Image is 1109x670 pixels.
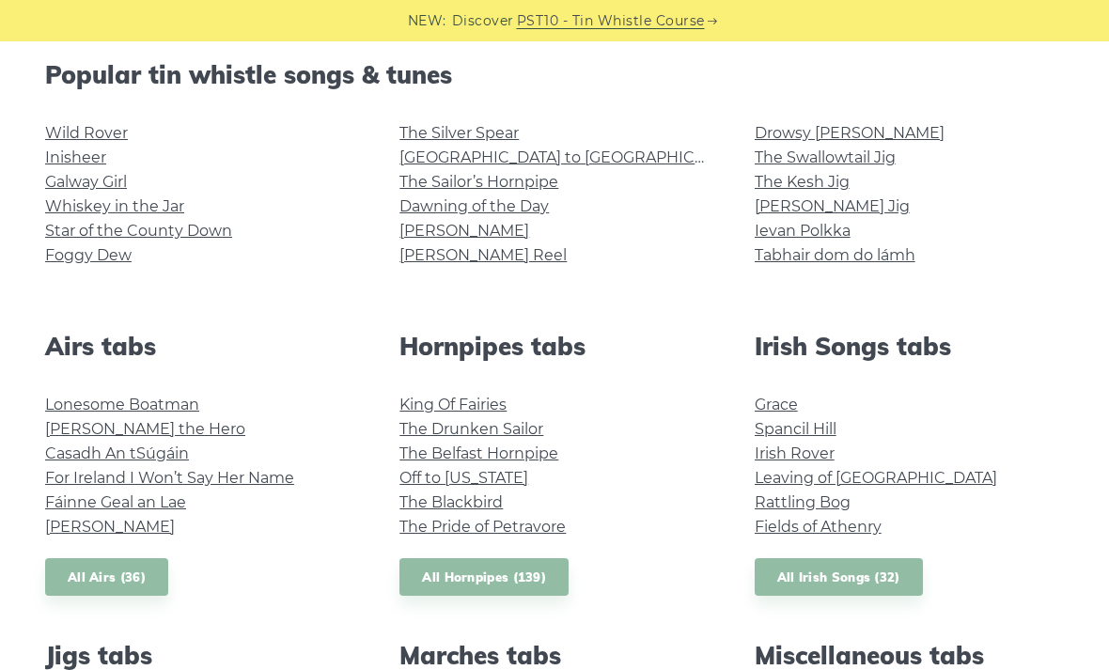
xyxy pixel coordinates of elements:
[399,444,558,462] a: The Belfast Hornpipe
[755,444,835,462] a: Irish Rover
[399,493,503,511] a: The Blackbird
[45,332,354,361] h2: Airs tabs
[399,518,566,536] a: The Pride of Petravore
[755,173,850,191] a: The Kesh Jig
[755,469,997,487] a: Leaving of [GEOGRAPHIC_DATA]
[755,332,1064,361] h2: Irish Songs tabs
[399,148,746,166] a: [GEOGRAPHIC_DATA] to [GEOGRAPHIC_DATA]
[399,173,558,191] a: The Sailor’s Hornpipe
[45,420,245,438] a: [PERSON_NAME] the Hero
[45,173,127,191] a: Galway Girl
[408,10,446,32] span: NEW:
[45,197,184,215] a: Whiskey in the Jar
[45,148,106,166] a: Inisheer
[45,493,186,511] a: Fáinne Geal an Lae
[399,197,549,215] a: Dawning of the Day
[45,469,294,487] a: For Ireland I Won’t Say Her Name
[755,148,896,166] a: The Swallowtail Jig
[755,222,851,240] a: Ievan Polkka
[399,396,507,413] a: King Of Fairies
[755,518,882,536] a: Fields of Athenry
[45,124,128,142] a: Wild Rover
[399,641,709,670] h2: Marches tabs
[755,197,910,215] a: [PERSON_NAME] Jig
[755,558,923,597] a: All Irish Songs (32)
[399,420,543,438] a: The Drunken Sailor
[399,558,569,597] a: All Hornpipes (139)
[399,332,709,361] h2: Hornpipes tabs
[399,469,528,487] a: Off to [US_STATE]
[755,493,851,511] a: Rattling Bog
[452,10,514,32] span: Discover
[45,222,232,240] a: Star of the County Down
[399,222,529,240] a: [PERSON_NAME]
[755,641,1064,670] h2: Miscellaneous tabs
[45,518,175,536] a: [PERSON_NAME]
[755,420,836,438] a: Spancil Hill
[45,396,199,413] a: Lonesome Boatman
[45,60,1064,89] h2: Popular tin whistle songs & tunes
[399,246,567,264] a: [PERSON_NAME] Reel
[399,124,519,142] a: The Silver Spear
[517,10,705,32] a: PST10 - Tin Whistle Course
[755,396,798,413] a: Grace
[45,641,354,670] h2: Jigs tabs
[755,124,945,142] a: Drowsy [PERSON_NAME]
[45,444,189,462] a: Casadh An tSúgáin
[45,558,168,597] a: All Airs (36)
[755,246,915,264] a: Tabhair dom do lámh
[45,246,132,264] a: Foggy Dew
